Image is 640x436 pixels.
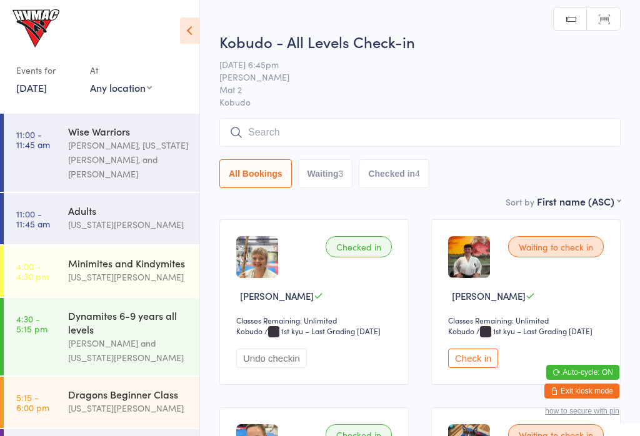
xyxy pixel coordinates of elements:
[4,245,199,297] a: 4:00 -4:30 pmMinimites and Kindymites[US_STATE][PERSON_NAME]
[537,194,621,208] div: First name (ASC)
[236,236,278,278] img: image1681978405.png
[264,325,381,336] span: / 1st kyu – Last Grading [DATE]
[68,387,189,401] div: Dragons Beginner Class
[16,314,47,334] time: 4:30 - 5:15 pm
[508,236,604,257] div: Waiting to check in
[219,96,621,108] span: Kobudo
[16,209,50,229] time: 11:00 - 11:45 am
[219,71,601,83] span: [PERSON_NAME]
[448,349,498,368] button: Check in
[12,9,59,47] img: Hunter Valley Martial Arts Centre Morisset
[326,236,392,257] div: Checked in
[68,138,189,181] div: [PERSON_NAME], [US_STATE][PERSON_NAME], and [PERSON_NAME]
[4,298,199,375] a: 4:30 -5:15 pmDynamites 6-9 years all levels[PERSON_NAME] and [US_STATE][PERSON_NAME]
[16,60,77,81] div: Events for
[240,289,314,302] span: [PERSON_NAME]
[448,315,607,325] div: Classes Remaining: Unlimited
[16,261,49,281] time: 4:00 - 4:30 pm
[4,193,199,244] a: 11:00 -11:45 amAdults[US_STATE][PERSON_NAME]
[544,384,619,399] button: Exit kiosk mode
[236,349,307,368] button: Undo checkin
[219,83,601,96] span: Mat 2
[448,236,490,278] img: image1647919421.png
[68,124,189,138] div: Wise Warriors
[68,256,189,270] div: Minimites and Kindymites
[219,159,292,188] button: All Bookings
[359,159,429,188] button: Checked in4
[546,365,619,380] button: Auto-cycle: ON
[476,325,592,336] span: / 1st kyu – Last Grading [DATE]
[90,81,152,94] div: Any location
[4,114,199,192] a: 11:00 -11:45 amWise Warriors[PERSON_NAME], [US_STATE][PERSON_NAME], and [PERSON_NAME]
[16,81,47,94] a: [DATE]
[68,217,189,232] div: [US_STATE][PERSON_NAME]
[68,401,189,415] div: [US_STATE][PERSON_NAME]
[339,169,344,179] div: 3
[545,407,619,415] button: how to secure with pin
[68,204,189,217] div: Adults
[16,129,50,149] time: 11:00 - 11:45 am
[236,315,396,325] div: Classes Remaining: Unlimited
[68,270,189,284] div: [US_STATE][PERSON_NAME]
[16,392,49,412] time: 5:15 - 6:00 pm
[448,325,474,336] div: Kobudo
[68,336,189,365] div: [PERSON_NAME] and [US_STATE][PERSON_NAME]
[219,58,601,71] span: [DATE] 6:45pm
[219,31,621,52] h2: Kobudo - All Levels Check-in
[68,309,189,336] div: Dynamites 6-9 years all levels
[506,196,534,208] label: Sort by
[219,118,621,147] input: Search
[415,169,420,179] div: 4
[4,377,199,428] a: 5:15 -6:00 pmDragons Beginner Class[US_STATE][PERSON_NAME]
[298,159,353,188] button: Waiting3
[90,60,152,81] div: At
[236,325,262,336] div: Kobudo
[452,289,526,302] span: [PERSON_NAME]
